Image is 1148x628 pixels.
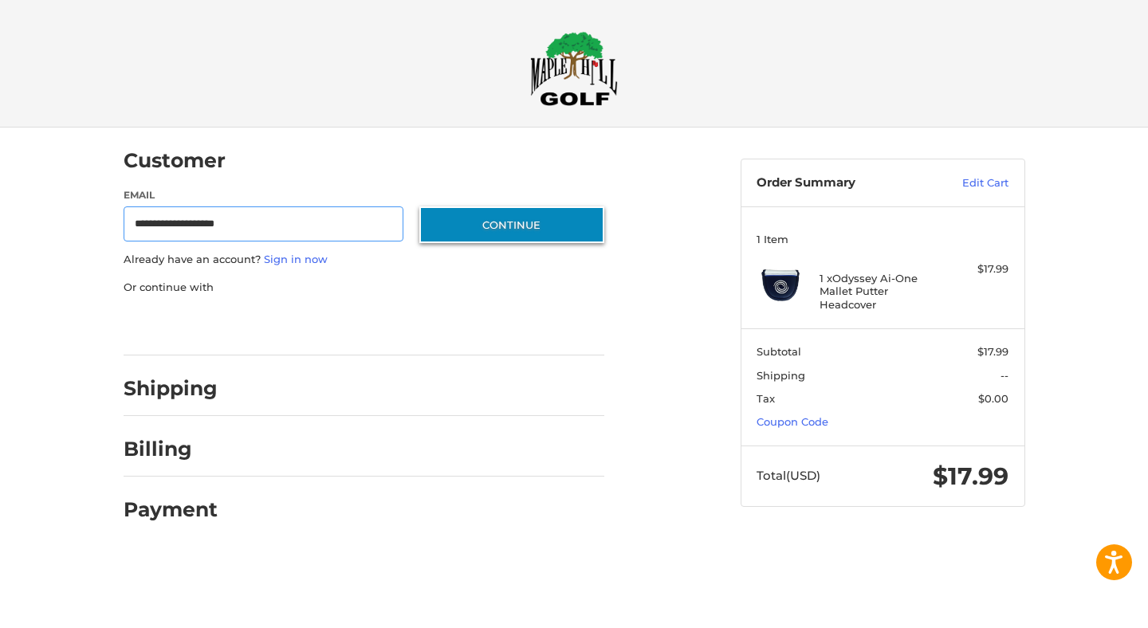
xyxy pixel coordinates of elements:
[124,497,218,522] h2: Payment
[757,175,928,191] h3: Order Summary
[1016,585,1148,628] iframe: Google Customer Reviews
[124,252,604,268] p: Already have an account?
[254,311,373,340] iframe: PayPal-paylater
[757,345,801,358] span: Subtotal
[118,311,238,340] iframe: PayPal-paypal
[264,253,328,265] a: Sign in now
[124,376,218,401] h2: Shipping
[757,415,828,428] a: Coupon Code
[933,461,1008,491] span: $17.99
[419,206,604,243] button: Continue
[928,175,1008,191] a: Edit Cart
[978,392,1008,405] span: $0.00
[757,392,775,405] span: Tax
[1001,369,1008,382] span: --
[757,233,1008,245] h3: 1 Item
[530,31,618,106] img: Maple Hill Golf
[977,345,1008,358] span: $17.99
[124,148,226,173] h2: Customer
[946,261,1008,277] div: $17.99
[757,369,805,382] span: Shipping
[124,188,404,202] label: Email
[124,280,604,296] p: Or continue with
[820,272,942,311] h4: 1 x Odyssey Ai-One Mallet Putter Headcover
[124,437,217,461] h2: Billing
[757,468,820,483] span: Total (USD)
[388,311,508,340] iframe: PayPal-venmo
